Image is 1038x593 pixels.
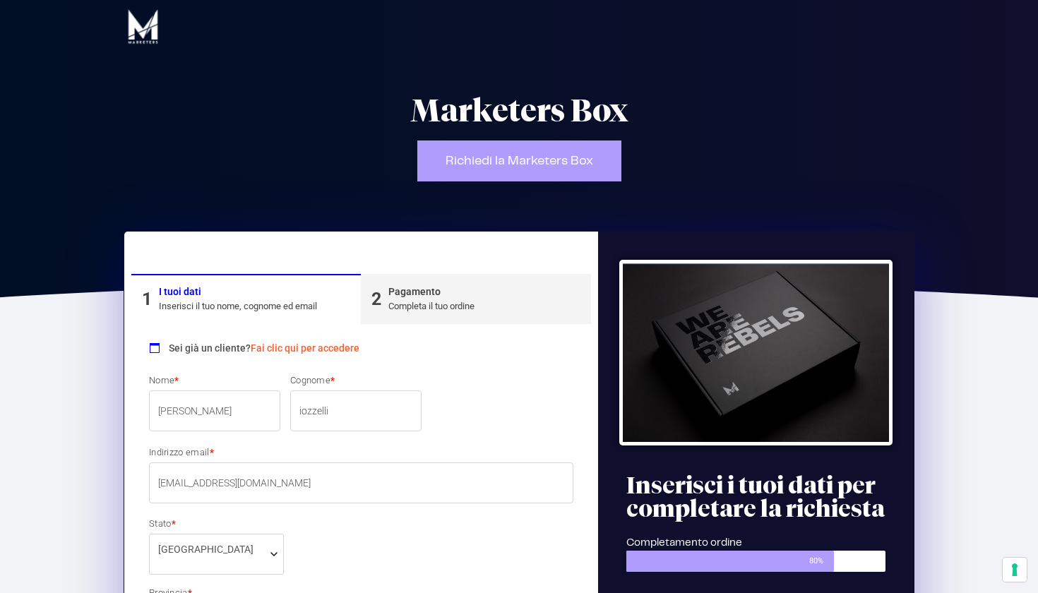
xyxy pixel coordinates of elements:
[149,376,280,385] label: Nome
[131,274,361,324] a: 1I tuoi datiInserisci il tuo nome, cognome ed email
[290,376,422,385] label: Cognome
[149,331,573,360] div: Sei già un cliente?
[149,519,284,528] label: Stato
[1003,558,1027,582] button: Le tue preferenze relative al consenso per le tecnologie di tracciamento
[265,95,773,126] h2: Marketers Box
[149,534,284,575] span: Stato
[371,286,381,313] div: 2
[159,284,317,299] div: I tuoi dati
[142,286,152,313] div: 1
[388,299,475,313] div: Completa il tuo ordine
[446,155,593,167] span: Richiedi la Marketers Box
[361,274,590,324] a: 2PagamentoCompleta il tuo ordine
[388,284,475,299] div: Pagamento
[158,542,275,557] span: Italia
[626,538,742,548] span: Completamento ordine
[11,538,54,580] iframe: Customerly Messenger Launcher
[159,299,317,313] div: Inserisci il tuo nome, cognome ed email
[417,140,621,181] a: Richiedi la Marketers Box
[149,448,573,457] label: Indirizzo email
[626,474,907,520] h2: Inserisci i tuoi dati per completare la richiesta
[251,342,359,354] a: Fai clic qui per accedere
[809,551,834,572] span: 80%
